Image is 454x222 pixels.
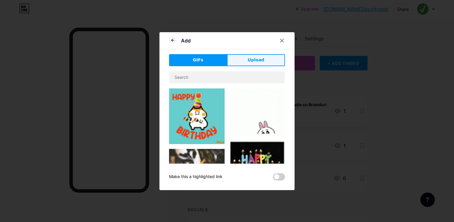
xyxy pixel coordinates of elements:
span: GIFs [193,57,203,63]
img: Gihpy [229,88,285,136]
div: Make this a highlighted link [169,173,222,180]
span: Upload [248,57,264,63]
div: Add [181,37,191,44]
input: Search [169,71,285,83]
button: GIFs [169,54,227,66]
img: Gihpy [229,141,285,181]
img: Gihpy [169,88,225,144]
button: Upload [227,54,285,66]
